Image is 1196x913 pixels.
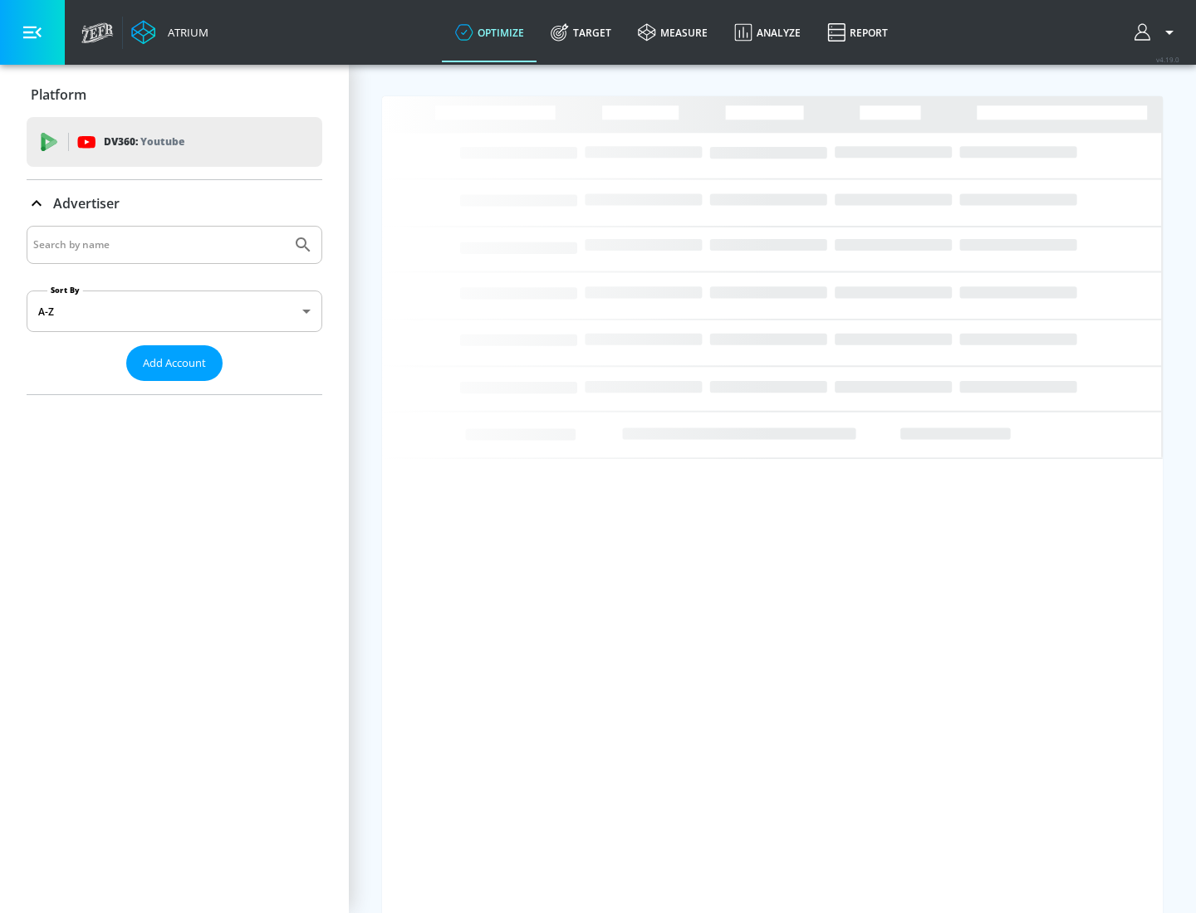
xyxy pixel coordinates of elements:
p: DV360: [104,133,184,151]
a: Target [537,2,625,62]
a: Atrium [131,20,208,45]
span: v 4.19.0 [1156,55,1179,64]
nav: list of Advertiser [27,381,322,394]
div: A-Z [27,290,322,332]
input: Search by name [33,234,285,256]
div: DV360: Youtube [27,117,322,167]
a: Analyze [721,2,814,62]
a: measure [625,2,721,62]
div: Advertiser [27,226,322,394]
div: Advertiser [27,180,322,227]
a: optimize [442,2,537,62]
label: Sort By [47,285,83,295]
div: Platform [27,71,322,118]
p: Platform [31,85,86,104]
span: Add Account [143,354,206,373]
p: Youtube [140,133,184,150]
div: Atrium [161,25,208,40]
p: Advertiser [53,194,120,212]
button: Add Account [126,345,223,381]
a: Report [814,2,901,62]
